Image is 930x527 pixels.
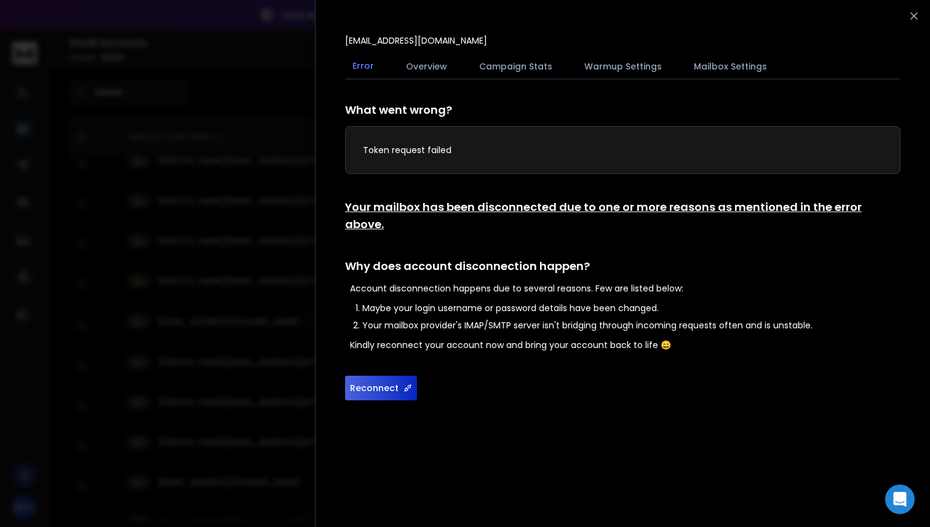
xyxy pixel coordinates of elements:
[345,258,900,275] h1: Why does account disconnection happen?
[362,319,900,331] li: Your mailbox provider's IMAP/SMTP server isn't bridging through incoming requests often and is un...
[885,485,915,514] div: Open Intercom Messenger
[350,339,900,351] p: Kindly reconnect your account now and bring your account back to life 😄
[363,144,883,156] p: Token request failed
[686,53,774,80] button: Mailbox Settings
[577,53,669,80] button: Warmup Settings
[472,53,560,80] button: Campaign Stats
[345,52,381,81] button: Error
[350,282,900,295] p: Account disconnection happens due to several reasons. Few are listed below:
[345,34,487,47] p: [EMAIL_ADDRESS][DOMAIN_NAME]
[362,302,900,314] li: Maybe your login username or password details have been changed.
[345,199,900,233] h1: Your mailbox has been disconnected due to one or more reasons as mentioned in the error above.
[399,53,455,80] button: Overview
[345,376,417,400] button: Reconnect
[345,101,900,119] h1: What went wrong?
